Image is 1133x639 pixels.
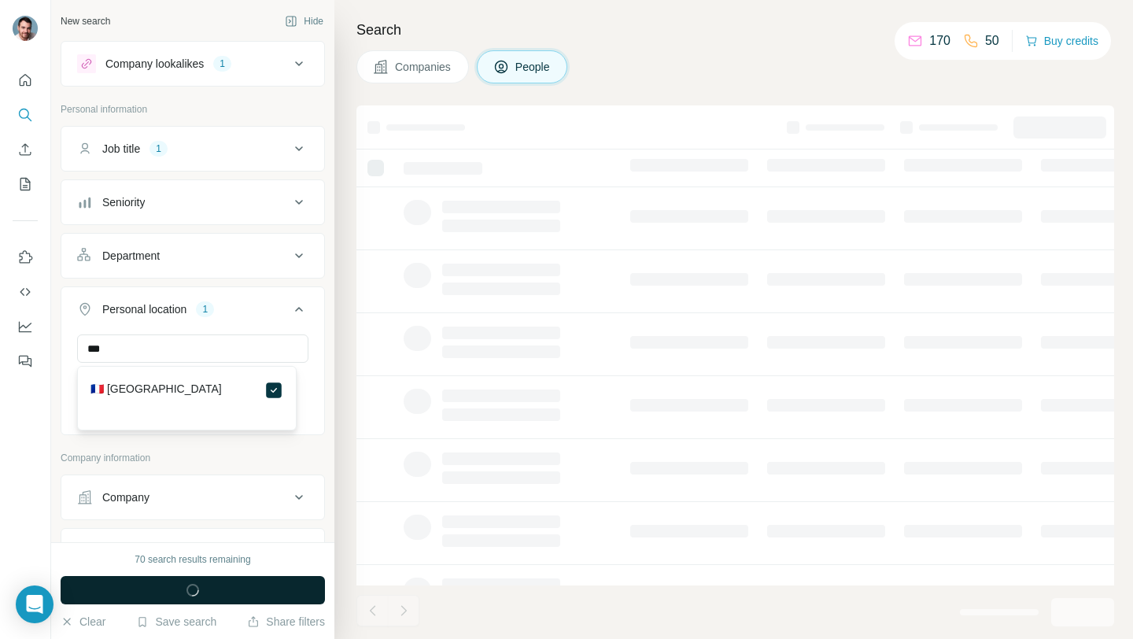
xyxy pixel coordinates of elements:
[61,532,324,570] button: Industry
[61,183,324,221] button: Seniority
[61,14,110,28] div: New search
[13,278,38,306] button: Use Surfe API
[102,489,149,505] div: Company
[13,16,38,41] img: Avatar
[13,312,38,341] button: Dashboard
[16,585,54,623] div: Open Intercom Messenger
[61,451,325,465] p: Company information
[61,237,324,275] button: Department
[13,135,38,164] button: Enrich CSV
[61,614,105,630] button: Clear
[61,45,324,83] button: Company lookalikes1
[196,302,214,316] div: 1
[13,101,38,129] button: Search
[515,59,552,75] span: People
[149,142,168,156] div: 1
[247,614,325,630] button: Share filters
[61,478,324,516] button: Company
[395,59,452,75] span: Companies
[356,19,1114,41] h4: Search
[13,347,38,375] button: Feedback
[102,141,140,157] div: Job title
[102,194,145,210] div: Seniority
[61,130,324,168] button: Job title1
[1025,30,1098,52] button: Buy credits
[90,381,222,400] label: 🇫🇷 [GEOGRAPHIC_DATA]
[102,248,160,264] div: Department
[61,290,324,334] button: Personal location1
[929,31,950,50] p: 170
[105,56,204,72] div: Company lookalikes
[13,170,38,198] button: My lists
[985,31,999,50] p: 50
[213,57,231,71] div: 1
[135,552,250,567] div: 70 search results remaining
[61,102,325,116] p: Personal information
[274,9,334,33] button: Hide
[13,243,38,271] button: Use Surfe on LinkedIn
[13,66,38,94] button: Quick start
[102,301,186,317] div: Personal location
[136,614,216,630] button: Save search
